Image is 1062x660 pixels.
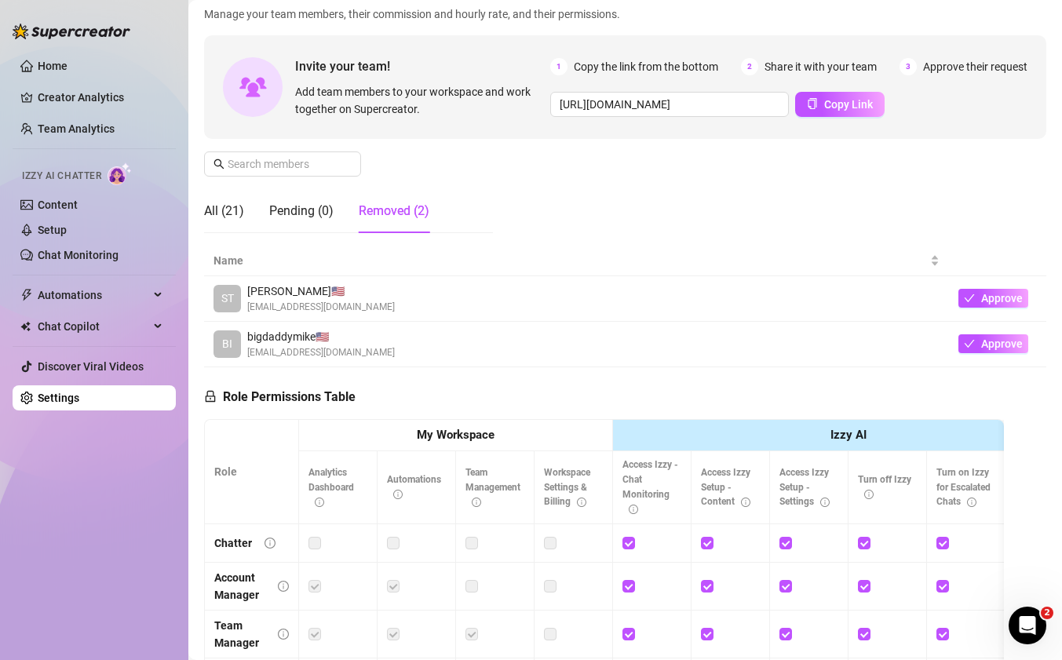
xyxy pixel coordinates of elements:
span: lock [204,390,217,403]
span: info-circle [278,581,289,592]
span: Copy Link [824,98,873,111]
div: Chatter [214,534,252,552]
span: Manage your team members, their commission and hourly rate, and their permissions. [204,5,1046,23]
strong: Izzy AI [830,428,867,442]
button: Copy Link [795,92,885,117]
span: Turn off Izzy [858,475,911,501]
span: Chat Copilot [38,314,149,339]
span: info-circle [629,505,638,514]
img: AI Chatter [108,162,132,185]
div: Removed (2) [359,202,429,221]
span: Access Izzy - Chat Monitoring [622,460,678,516]
span: info-circle [265,538,276,549]
span: Add team members to your workspace and work together on Supercreator. [295,83,544,118]
strong: My Workspace [417,428,495,442]
span: Automations [38,283,149,308]
span: Share it with your team [765,58,877,75]
span: thunderbolt [20,289,33,301]
span: Analytics Dashboard [308,467,354,508]
img: logo-BBDzfeDw.svg [13,24,130,39]
span: Approve [981,337,1023,350]
a: Chat Monitoring [38,249,119,261]
span: [PERSON_NAME] 🇺🇸 [247,283,395,300]
span: Izzy AI Chatter [22,169,101,184]
span: Invite your team! [295,57,550,76]
a: Discover Viral Videos [38,360,144,373]
span: Access Izzy Setup - Settings [779,467,830,508]
th: Name [204,246,949,276]
span: info-circle [967,498,976,507]
span: Name [213,252,927,269]
span: info-circle [864,490,874,499]
span: info-circle [741,498,750,507]
a: Settings [38,392,79,404]
a: Team Analytics [38,122,115,135]
input: Search members [228,155,339,173]
a: Creator Analytics [38,85,163,110]
span: Access Izzy Setup - Content [701,467,750,508]
span: BI [222,335,232,352]
span: check [964,338,975,349]
div: All (21) [204,202,244,221]
iframe: Intercom live chat [1009,607,1046,644]
button: Approve [958,289,1028,308]
span: Automations [387,475,441,501]
img: Chat Copilot [20,321,31,332]
span: info-circle [278,629,289,640]
span: Copy the link from the bottom [574,58,718,75]
h5: Role Permissions Table [204,388,356,407]
span: info-circle [393,490,403,499]
a: Home [38,60,68,72]
span: [EMAIL_ADDRESS][DOMAIN_NAME] [247,300,395,315]
span: 1 [550,58,567,75]
span: info-circle [577,498,586,507]
span: 3 [900,58,917,75]
span: info-circle [315,498,324,507]
span: 2 [741,58,758,75]
a: Content [38,199,78,211]
span: Approve their request [923,58,1027,75]
span: search [213,159,224,170]
span: info-circle [820,498,830,507]
span: Approve [981,292,1023,304]
span: Turn on Izzy for Escalated Chats [936,467,991,508]
span: ST [221,290,234,307]
a: Setup [38,224,67,236]
th: Role [205,420,299,524]
span: copy [807,98,818,109]
div: Pending (0) [269,202,334,221]
span: Team Management [465,467,520,508]
div: Account Manager [214,569,265,603]
div: Team Manager [214,617,265,651]
span: check [964,293,975,304]
span: Workspace Settings & Billing [544,467,590,508]
span: [EMAIL_ADDRESS][DOMAIN_NAME] [247,345,395,360]
span: info-circle [472,498,481,507]
span: 2 [1041,607,1053,619]
button: Approve [958,334,1028,353]
span: bigdaddymike 🇺🇸 [247,328,395,345]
